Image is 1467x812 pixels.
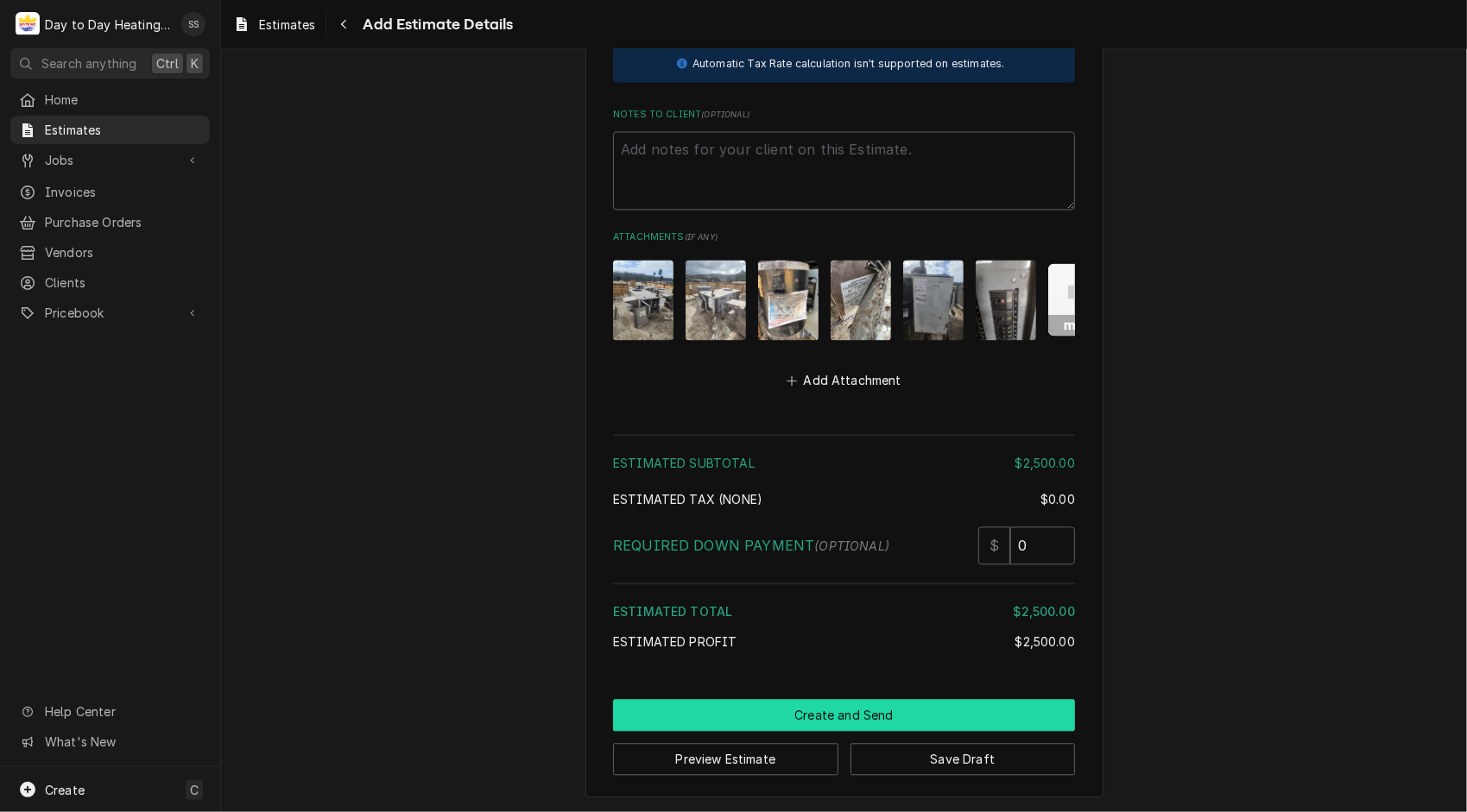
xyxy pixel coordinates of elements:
span: Jobs [45,151,175,169]
img: PUNiGudjS2un7O3VcCSY [758,260,819,340]
div: Estimated Subtotal [613,454,1075,472]
img: CqsQfPfdTHW7goFXpWo7 [903,260,964,340]
span: (optional) [814,538,889,553]
button: mp4 [1048,260,1109,340]
span: Purchase Orders [45,213,201,231]
a: Estimates [10,116,210,144]
div: $2,500.00 [1014,602,1075,620]
div: Button Group Row [613,699,1075,731]
label: Required Down Payment [613,535,889,556]
span: Clients [45,274,201,292]
a: Invoices [10,178,210,206]
label: Notes to Client [613,108,1075,122]
a: Clients [10,268,210,297]
span: Create [45,783,85,797]
a: Go to Pricebook [10,299,210,327]
div: Button Group Row [613,731,1075,775]
div: $0.00 [1040,490,1075,508]
div: $ [978,526,1010,564]
a: Home [10,85,210,114]
span: K [191,54,199,72]
span: Home [45,91,201,109]
button: Add Attachment [784,368,905,392]
div: Day to Day Heating and Cooling [45,16,172,34]
div: Estimated Profit [613,633,1075,651]
button: Search anythingCtrlK [10,48,210,79]
div: Estimated Tax [613,490,1075,508]
span: ( if any ) [685,232,718,242]
span: C [190,781,199,799]
span: Estimates [45,121,201,139]
button: Save Draft [850,743,1076,775]
button: Navigate back [330,10,357,38]
button: Create and Send [613,699,1075,731]
span: Estimated Subtotal [613,456,755,470]
span: ( optional ) [701,110,749,119]
span: Pricebook [45,304,175,322]
span: $2,500.00 [1015,634,1075,649]
span: Estimated Tax ( none ) [613,492,762,507]
span: Vendors [45,243,201,261]
span: Add Estimate Details [357,13,513,36]
label: Attachments [613,230,1075,244]
img: eLu2KWx5TmmePFauZEfV [831,260,891,340]
a: Go to What's New [10,727,210,756]
span: Estimates [259,16,315,34]
div: $2,500.00 [1015,454,1075,472]
a: Go to Jobs [10,146,210,174]
span: Ctrl [156,54,179,72]
a: Purchase Orders [10,208,210,236]
div: D [16,12,40,36]
span: What's New [45,733,199,751]
a: Estimates [226,10,322,39]
div: Required Down Payment [613,526,1075,564]
button: Preview Estimate [613,743,838,775]
div: Automatic Tax Rate calculation isn't supported on estimates. [692,56,1005,72]
div: Amount Summary [613,428,1075,663]
div: Shaun Smith's Avatar [181,12,206,36]
img: UXClCB3jS8v0xwSs9vCU [686,260,746,340]
span: Estimated Total [613,604,732,619]
img: 0QT01NNSTPOn7U2x5n4g [613,260,673,340]
span: Help Center [45,702,199,721]
div: Estimated Total [613,602,1075,620]
span: Search anything [41,54,136,72]
div: Attachments [613,230,1075,392]
a: Go to Help Center [10,697,210,726]
a: Vendors [10,238,210,267]
div: Notes to Client [613,108,1075,210]
div: Button Group [613,699,1075,775]
span: Estimated Profit [613,634,737,649]
span: Invoices [45,183,201,201]
div: Day to Day Heating and Cooling's Avatar [16,12,40,36]
div: SS [181,12,206,36]
img: ZBKEDzXnRIaWEcMfgQBb [976,260,1036,340]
